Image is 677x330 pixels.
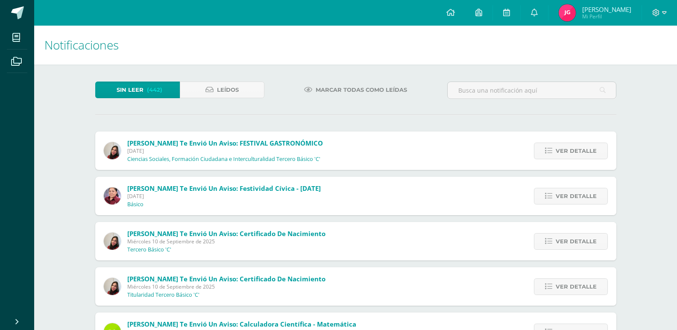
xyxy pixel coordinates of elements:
span: Ver detalle [556,279,597,295]
span: [PERSON_NAME] te envió un aviso: FESTIVAL GASTRONÓMICO [127,139,323,147]
a: Sin leer(442) [95,82,180,98]
span: [PERSON_NAME] te envió un aviso: Certificado de nacimiento [127,229,325,238]
img: 82fee4d3dc6a1592674ec48585172ce7.png [104,142,121,159]
p: Tercero Básico 'C' [127,246,171,253]
a: Marcar todas como leídas [293,82,418,98]
span: [DATE] [127,147,323,155]
span: Leídos [217,82,239,98]
a: Leídos [180,82,264,98]
span: Notificaciones [44,37,119,53]
img: ca38207ff64f461ec141487f36af9fbf.png [104,187,121,204]
span: [DATE] [127,193,321,200]
span: Ver detalle [556,188,597,204]
span: Ver detalle [556,143,597,159]
input: Busca una notificación aquí [448,82,616,99]
span: [PERSON_NAME] te envió un aviso: Festividad Cívica - [DATE] [127,184,321,193]
span: Marcar todas como leídas [316,82,407,98]
img: 82fee4d3dc6a1592674ec48585172ce7.png [104,278,121,295]
span: Ver detalle [556,234,597,249]
p: Básico [127,201,144,208]
span: Miércoles 10 de Septiembre de 2025 [127,283,325,290]
span: [PERSON_NAME] te envió un aviso: Calculadora científica - Matemática [127,320,356,328]
p: Ciencias Sociales, Formación Ciudadana e Interculturalidad Tercero Básico 'C' [127,156,320,163]
p: Titularidad Tercero Básico 'C' [127,292,199,298]
span: Miércoles 10 de Septiembre de 2025 [127,238,325,245]
span: [PERSON_NAME] te envió un aviso: Certificado de nacimiento [127,275,325,283]
span: Mi Perfil [582,13,631,20]
img: 82fee4d3dc6a1592674ec48585172ce7.png [104,233,121,250]
span: Sin leer [117,82,144,98]
span: (442) [147,82,162,98]
span: [PERSON_NAME] [582,5,631,14]
img: c74d34be4ab95d28570ca072d68b4a0f.png [559,4,576,21]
